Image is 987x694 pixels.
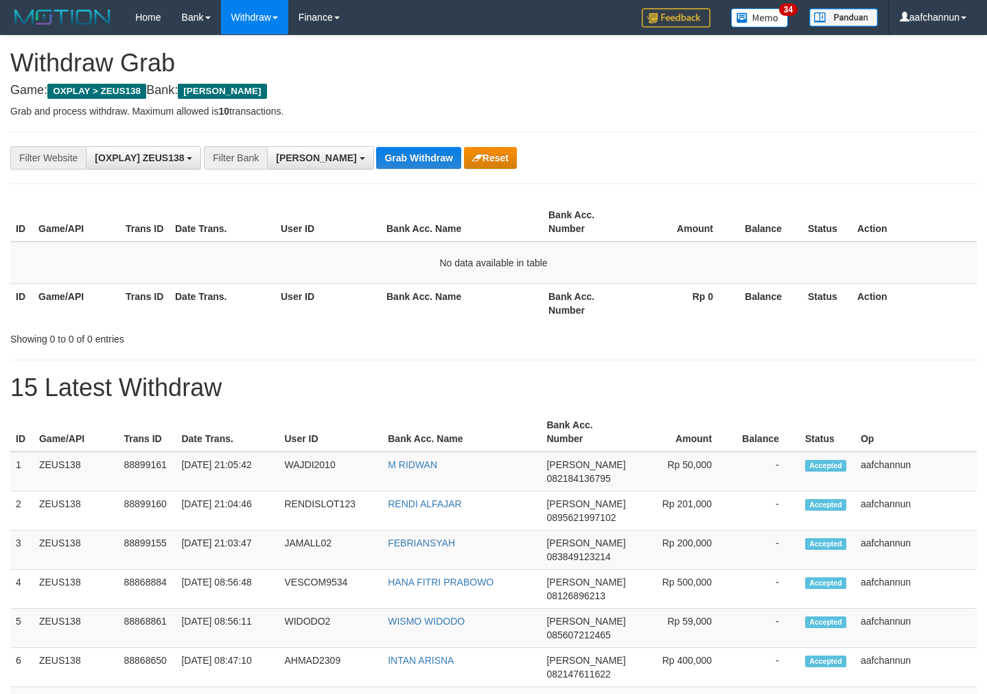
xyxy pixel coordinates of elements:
[34,570,119,609] td: ZEUS138
[631,570,733,609] td: Rp 500,000
[855,452,977,491] td: aafchannun
[388,459,437,470] a: M RIDWAN
[546,616,625,627] span: [PERSON_NAME]
[276,152,356,163] span: [PERSON_NAME]
[546,669,610,680] span: Copy 082147611622 to clipboard
[855,531,977,570] td: aafchannun
[631,531,733,570] td: Rp 200,000
[279,570,382,609] td: VESCOM9534
[34,413,119,452] th: Game/API
[642,8,710,27] img: Feedback.jpg
[381,203,543,242] th: Bank Acc. Name
[34,609,119,648] td: ZEUS138
[731,8,789,27] img: Button%20Memo.svg
[279,413,382,452] th: User ID
[734,203,802,242] th: Balance
[802,284,852,323] th: Status
[10,203,33,242] th: ID
[805,616,846,628] span: Accepted
[732,413,800,452] th: Balance
[118,609,176,648] td: 88868861
[170,203,275,242] th: Date Trans.
[10,104,977,118] p: Grab and process withdraw. Maximum allowed is transactions.
[732,531,800,570] td: -
[10,327,401,346] div: Showing 0 to 0 of 0 entries
[388,498,461,509] a: RENDI ALFAJAR
[631,452,733,491] td: Rp 50,000
[34,648,119,687] td: ZEUS138
[176,491,279,531] td: [DATE] 21:04:46
[10,570,34,609] td: 4
[176,570,279,609] td: [DATE] 08:56:48
[176,609,279,648] td: [DATE] 08:56:11
[852,203,977,242] th: Action
[805,656,846,667] span: Accepted
[631,491,733,531] td: Rp 201,000
[95,152,184,163] span: [OXPLAY] ZEUS138
[279,452,382,491] td: WAJDI2010
[732,570,800,609] td: -
[120,203,170,242] th: Trans ID
[376,147,461,169] button: Grab Withdraw
[546,512,616,523] span: Copy 0895621997102 to clipboard
[10,648,34,687] td: 6
[855,570,977,609] td: aafchannun
[176,531,279,570] td: [DATE] 21:03:47
[10,146,86,170] div: Filter Website
[543,203,630,242] th: Bank Acc. Number
[546,459,625,470] span: [PERSON_NAME]
[855,413,977,452] th: Op
[732,609,800,648] td: -
[800,413,855,452] th: Status
[855,609,977,648] td: aafchannun
[118,531,176,570] td: 88899155
[10,531,34,570] td: 3
[388,655,454,666] a: INTAN ARISNA
[631,609,733,648] td: Rp 59,000
[732,491,800,531] td: -
[631,413,733,452] th: Amount
[118,413,176,452] th: Trans ID
[809,8,878,27] img: panduan.png
[267,146,373,170] button: [PERSON_NAME]
[546,590,605,601] span: Copy 08126896213 to clipboard
[10,7,115,27] img: MOTION_logo.png
[546,655,625,666] span: [PERSON_NAME]
[805,460,846,472] span: Accepted
[855,491,977,531] td: aafchannun
[732,648,800,687] td: -
[118,452,176,491] td: 88899161
[734,284,802,323] th: Balance
[47,84,146,99] span: OXPLAY > ZEUS138
[388,577,493,588] a: HANA FITRI PRABOWO
[546,537,625,548] span: [PERSON_NAME]
[541,413,631,452] th: Bank Acc. Number
[118,491,176,531] td: 88899160
[176,413,279,452] th: Date Trans.
[543,284,630,323] th: Bank Acc. Number
[10,374,977,402] h1: 15 Latest Withdraw
[630,203,734,242] th: Amount
[630,284,734,323] th: Rp 0
[170,284,275,323] th: Date Trans.
[275,284,381,323] th: User ID
[34,491,119,531] td: ZEUS138
[118,648,176,687] td: 88868650
[805,577,846,589] span: Accepted
[218,106,229,117] strong: 10
[33,203,120,242] th: Game/API
[388,537,455,548] a: FEBRIANSYAH
[10,84,977,97] h4: Game: Bank:
[805,499,846,511] span: Accepted
[275,203,381,242] th: User ID
[118,570,176,609] td: 88868884
[10,284,33,323] th: ID
[34,531,119,570] td: ZEUS138
[382,413,541,452] th: Bank Acc. Name
[546,629,610,640] span: Copy 085607212465 to clipboard
[732,452,800,491] td: -
[10,242,977,284] td: No data available in table
[86,146,201,170] button: [OXPLAY] ZEUS138
[546,551,610,562] span: Copy 083849123214 to clipboard
[279,609,382,648] td: WIDODO2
